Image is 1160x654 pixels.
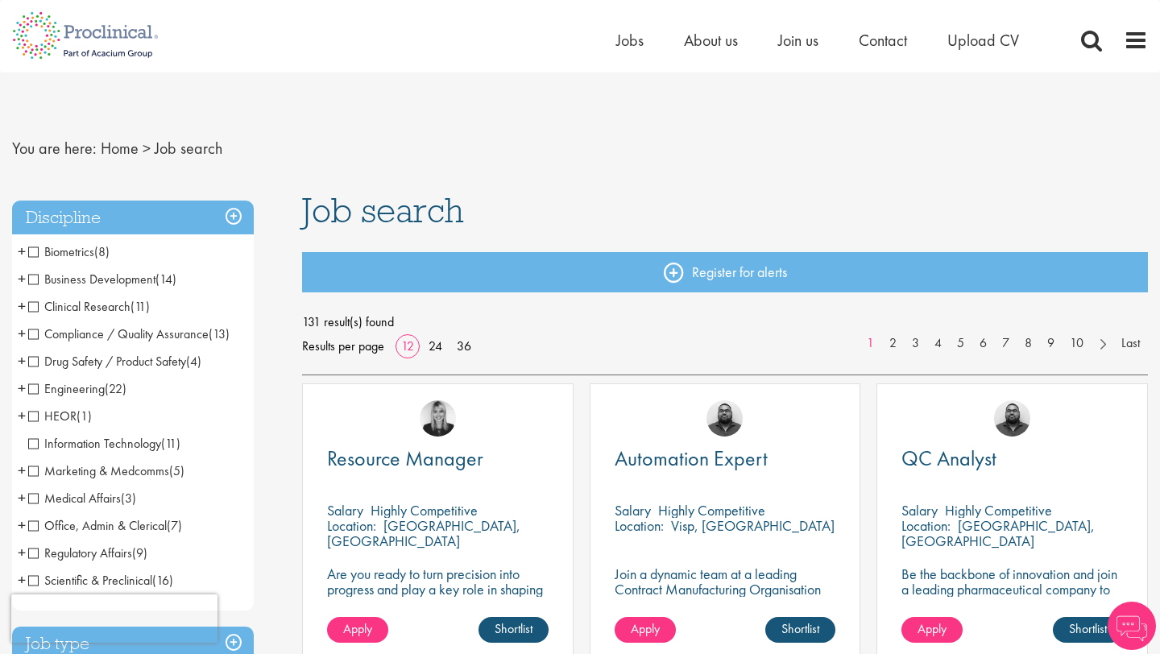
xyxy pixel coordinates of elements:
span: + [18,294,26,318]
span: Business Development [28,271,155,288]
a: Resource Manager [327,449,549,469]
span: Location: [327,516,376,535]
span: (14) [155,271,176,288]
span: Scientific & Preclinical [28,572,173,589]
span: + [18,540,26,565]
a: 5 [949,334,972,353]
span: Salary [615,501,651,519]
span: Clinical Research [28,298,150,315]
a: About us [684,30,738,51]
span: Join us [778,30,818,51]
a: 24 [423,337,448,354]
a: Contact [859,30,907,51]
span: Scientific & Preclinical [28,572,152,589]
span: (5) [169,462,184,479]
span: Results per page [302,334,384,358]
span: Engineering [28,380,126,397]
a: 36 [451,337,477,354]
span: + [18,458,26,482]
span: Biometrics [28,243,110,260]
img: Chatbot [1108,602,1156,650]
span: Clinical Research [28,298,130,315]
span: Marketing & Medcomms [28,462,184,479]
span: (16) [152,572,173,589]
a: Apply [901,617,963,643]
a: 12 [396,337,420,354]
span: (7) [167,517,182,534]
iframe: reCAPTCHA [11,594,217,643]
span: + [18,486,26,510]
span: HEOR [28,408,92,424]
span: Salary [901,501,938,519]
span: + [18,267,26,291]
a: 4 [926,334,950,353]
span: (1) [77,408,92,424]
span: Jobs [616,30,644,51]
span: Location: [901,516,951,535]
span: Job search [302,188,464,232]
span: (11) [130,298,150,315]
a: breadcrumb link [101,138,139,159]
a: Upload CV [947,30,1019,51]
a: Shortlist [1053,617,1123,643]
p: Highly Competitive [371,501,478,519]
a: 7 [994,334,1017,353]
p: Visp, [GEOGRAPHIC_DATA] [671,516,835,535]
p: Join a dynamic team at a leading Contract Manufacturing Organisation (CMO) and contribute to grou... [615,566,836,643]
img: Janelle Jones [420,400,456,437]
span: + [18,404,26,428]
span: Drug Safety / Product Safety [28,353,186,370]
h3: Discipline [12,201,254,235]
a: Ashley Bennett [994,400,1030,437]
span: Job search [155,138,222,159]
img: Ashley Bennett [706,400,743,437]
a: Shortlist [765,617,835,643]
span: Compliance / Quality Assurance [28,325,230,342]
a: Last [1113,334,1148,353]
span: (8) [94,243,110,260]
span: Apply [918,620,947,637]
span: Business Development [28,271,176,288]
span: + [18,349,26,373]
span: Apply [343,620,372,637]
span: (11) [161,435,180,452]
span: Engineering [28,380,105,397]
p: Highly Competitive [945,501,1052,519]
span: + [18,321,26,346]
span: Drug Safety / Product Safety [28,353,201,370]
span: Office, Admin & Clerical [28,517,182,534]
span: (22) [105,380,126,397]
a: 8 [1017,334,1040,353]
p: [GEOGRAPHIC_DATA], [GEOGRAPHIC_DATA] [901,516,1095,550]
span: Automation Expert [615,445,768,472]
span: + [18,376,26,400]
p: Are you ready to turn precision into progress and play a key role in shaping the future of pharma... [327,566,549,612]
span: You are here: [12,138,97,159]
span: Compliance / Quality Assurance [28,325,209,342]
a: 3 [904,334,927,353]
span: 131 result(s) found [302,310,1148,334]
span: Regulatory Affairs [28,544,132,561]
span: Regulatory Affairs [28,544,147,561]
a: 1 [859,334,882,353]
a: Apply [327,617,388,643]
span: Medical Affairs [28,490,121,507]
p: Be the backbone of innovation and join a leading pharmaceutical company to help keep life-changin... [901,566,1123,627]
span: Marketing & Medcomms [28,462,169,479]
a: 2 [881,334,905,353]
span: (3) [121,490,136,507]
a: Automation Expert [615,449,836,469]
span: (9) [132,544,147,561]
span: Salary [327,501,363,519]
a: 10 [1062,334,1092,353]
span: Information Technology [28,435,161,452]
span: + [18,513,26,537]
span: HEOR [28,408,77,424]
a: 9 [1039,334,1063,353]
span: + [18,239,26,263]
